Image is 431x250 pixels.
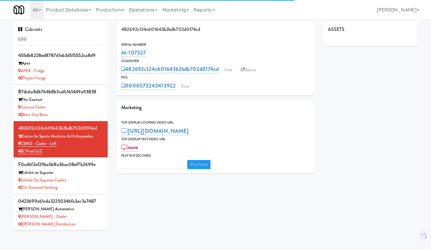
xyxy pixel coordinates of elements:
[18,141,57,147] a: CSMO - Cooler - Left
[121,104,142,111] span: Marketing
[121,153,310,159] div: Play in X seconds
[14,5,24,15] img: Micromart
[14,121,108,158] li: 482692c124c601643b2bdb702d0174cdCenter for Sports Medicine & Orthopaedics CSMO - Cooler - LeftC F...
[221,65,235,75] a: View
[18,169,103,177] div: Exhibit on Superior
[18,214,67,219] a: [PERSON_NAME] - Cooler
[328,26,345,33] span: ASSETS
[117,22,314,37] div: 482692c124c601643b2bdb702d0174cd
[18,96,103,104] div: The Couture
[18,160,103,169] div: f0cd6f2ef29ba568a36ac08ef7b2699e
[121,82,176,90] a: 0000573243413922
[187,160,211,169] a: Play Once
[14,85,108,121] li: b7dc6a8db764b8b3cefc161449a93838The Couture Couture CoolerBrew City Bites
[18,148,42,154] a: C Food LLC
[121,136,310,142] div: Top Display Test Video Url
[18,34,103,45] input: Search cabinets
[18,185,57,190] a: On Demand Vending
[18,26,42,33] span: Cabinets
[18,124,103,133] div: 482692c124c601643b2bdb702d0174cd
[238,65,259,75] a: Balena
[14,48,108,85] li: 455db8228ed8787d1eb3d515552ca8d9Apex APEX - FridgeProject Forage
[121,42,310,48] div: Serial Number
[18,205,103,213] div: [PERSON_NAME] Automotive
[18,112,48,118] a: Brew City Bites
[18,87,103,96] div: b7dc6a8db764b8b3cefc161449a93838
[14,194,108,231] li: 0423699a61cda32250346fa3ac3a7487[PERSON_NAME] Automotive [PERSON_NAME] - Cooler[PERSON_NAME] Dist...
[121,127,189,135] a: [URL][DOMAIN_NAME]
[121,48,146,57] a: M-107327
[178,82,192,91] a: View
[18,60,103,67] div: Apex
[14,158,108,194] li: f0cd6f2ef29ba568a36ac08ef7b2699eExhibit on Superior Exhibit on Superior ComboOn Demand Vending
[121,58,310,64] div: Computer
[18,104,46,110] a: Couture Cooler
[18,68,44,74] a: APEX - Fridge
[18,51,103,60] div: 455db8228ed8787d1eb3d515552ca8d9
[18,197,103,206] div: 0423699a61cda32250346fa3ac3a7487
[121,143,138,152] a: none
[18,75,46,81] a: Project Forage
[121,65,219,73] a: 482692c124c601643b2bdb702d0174cd
[18,221,76,227] a: [PERSON_NAME] Distribution
[18,133,103,140] div: Center for Sports Medicine & Orthopaedics
[121,120,310,126] div: Top Display Looping Video Url
[18,177,66,183] a: Exhibit on Superior Combo
[121,75,310,81] div: POS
